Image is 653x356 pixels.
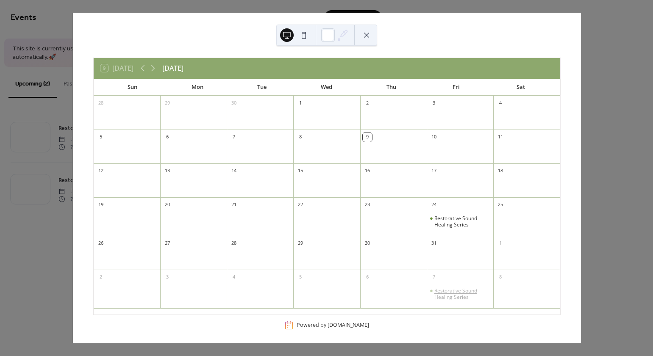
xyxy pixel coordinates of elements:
div: 28 [229,239,239,248]
div: 31 [429,239,439,248]
div: Sun [100,79,165,96]
div: 30 [229,99,239,108]
div: 6 [163,132,172,142]
div: 5 [96,132,106,142]
div: 23 [363,200,372,210]
div: 18 [496,166,505,176]
div: Thu [359,79,424,96]
div: Restorative Sound Healing Series [434,215,490,228]
div: Fri [424,79,489,96]
div: 6 [363,273,372,282]
div: Restorative Sound Healing Series [427,215,493,228]
div: 24 [429,200,439,210]
div: [DATE] [162,63,183,73]
div: 13 [163,166,172,176]
div: 29 [296,239,305,248]
div: 9 [363,132,372,142]
div: 26 [96,239,106,248]
div: 25 [496,200,505,210]
a: [DOMAIN_NAME] [328,322,369,329]
div: 4 [496,99,505,108]
div: 12 [96,166,106,176]
div: 19 [96,200,106,210]
div: Wed [295,79,359,96]
div: 10 [429,132,439,142]
div: 27 [163,239,172,248]
div: 21 [229,200,239,210]
div: Restorative Sound Healing Series [427,287,493,301]
div: 4 [229,273,239,282]
div: 1 [496,239,505,248]
div: 30 [363,239,372,248]
div: 7 [429,273,439,282]
div: 8 [296,132,305,142]
div: 1 [296,99,305,108]
div: 2 [363,99,372,108]
div: 7 [229,132,239,142]
div: 16 [363,166,372,176]
div: 28 [96,99,106,108]
div: 20 [163,200,172,210]
div: 8 [496,273,505,282]
div: Sat [489,79,553,96]
div: 17 [429,166,439,176]
div: Mon [165,79,230,96]
div: 22 [296,200,305,210]
div: 3 [429,99,439,108]
div: 14 [229,166,239,176]
div: 2 [96,273,106,282]
div: 15 [296,166,305,176]
div: 11 [496,132,505,142]
div: Powered by [297,322,369,329]
div: Restorative Sound Healing Series [434,287,490,301]
div: 3 [163,273,172,282]
div: Tue [230,79,295,96]
div: 5 [296,273,305,282]
div: 29 [163,99,172,108]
